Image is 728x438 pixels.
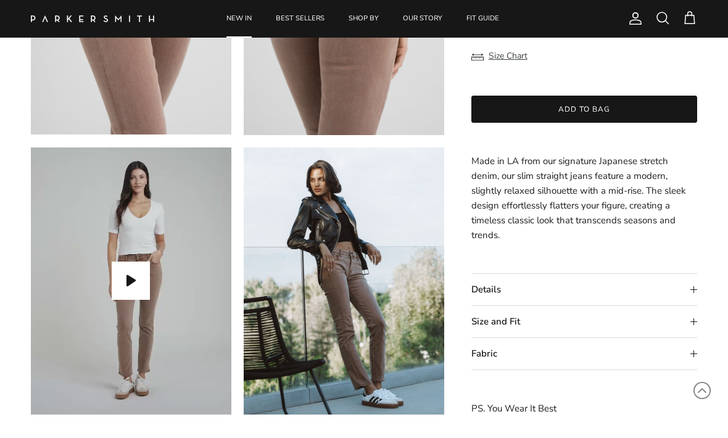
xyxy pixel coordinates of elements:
[471,274,697,305] summary: Details
[471,44,527,68] button: Size Chart
[471,338,697,370] summary: Fabric
[623,11,643,26] a: Account
[471,154,697,242] p: Made in LA from our signature Japanese stretch denim, our slim straight jeans feature a modern, s...
[693,381,711,400] svg: Scroll to Top
[112,262,150,300] button: Play video
[31,15,154,22] img: Parker Smith
[471,401,697,416] p: PS. You Wear It Best
[471,306,697,337] summary: Size and Fit
[471,96,697,123] button: Add to bag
